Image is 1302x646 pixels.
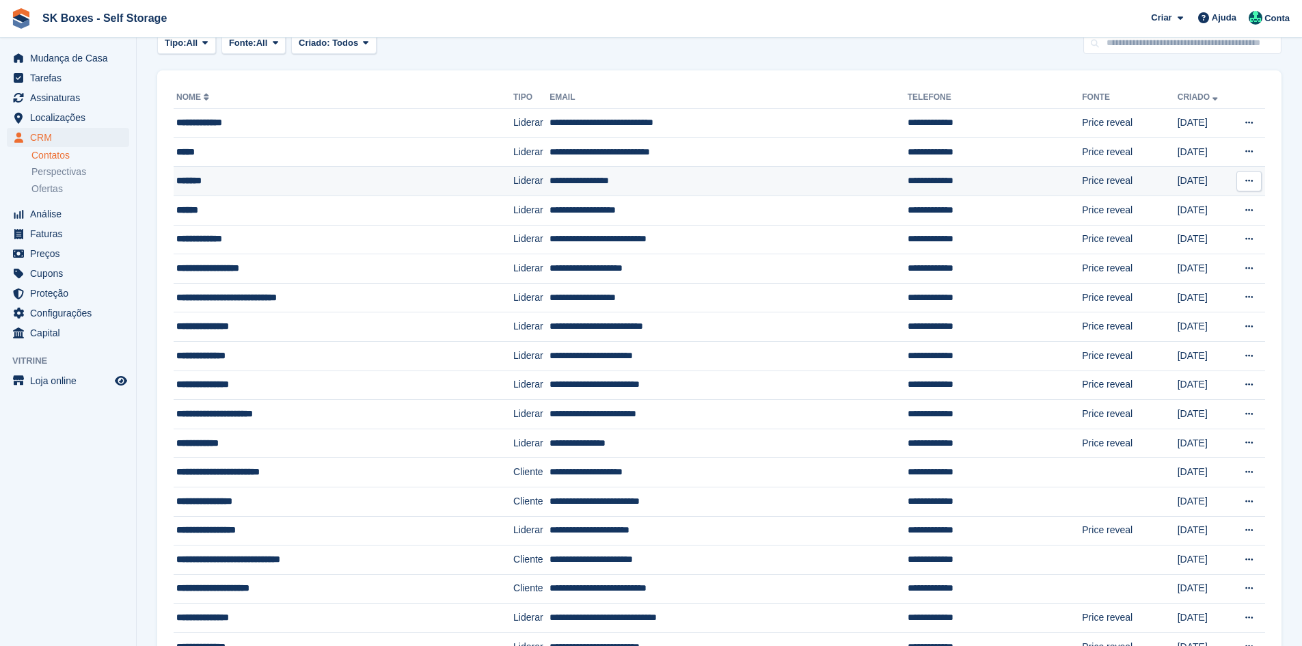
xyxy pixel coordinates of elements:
span: Vitrine [12,354,136,368]
td: Price reveal [1082,341,1177,371]
a: menu [7,284,129,303]
a: menu [7,323,129,342]
td: [DATE] [1178,604,1230,633]
a: menu [7,108,129,127]
td: [DATE] [1178,254,1230,284]
a: Loja de pré-visualização [113,373,129,389]
td: [DATE] [1178,312,1230,342]
td: [DATE] [1178,516,1230,546]
span: Ajuda [1212,11,1236,25]
span: Capital [30,323,112,342]
td: [DATE] [1178,225,1230,254]
td: [DATE] [1178,109,1230,138]
span: Preços [30,244,112,263]
td: Price reveal [1082,167,1177,196]
a: Criado [1178,92,1221,102]
td: Liderar [513,429,550,458]
span: Loja online [30,371,112,390]
a: menu [7,49,129,68]
td: [DATE] [1178,167,1230,196]
td: Price reveal [1082,371,1177,400]
span: Proteção [30,284,112,303]
td: Price reveal [1082,604,1177,633]
span: Tarefas [30,68,112,88]
span: All [256,36,268,50]
td: Liderar [513,283,550,312]
a: menu [7,371,129,390]
td: [DATE] [1178,137,1230,167]
td: [DATE] [1178,574,1230,604]
img: SK Boxes - Comercial [1249,11,1262,25]
a: menu [7,304,129,323]
a: Perspectivas [31,165,129,179]
span: Ofertas [31,183,63,196]
th: Tipo [513,87,550,109]
span: Análise [30,204,112,224]
span: CRM [30,128,112,147]
td: Liderar [513,196,550,225]
span: Faturas [30,224,112,243]
td: Price reveal [1082,109,1177,138]
span: Configurações [30,304,112,323]
td: Price reveal [1082,254,1177,284]
td: [DATE] [1178,371,1230,400]
td: Cliente [513,458,550,487]
a: menu [7,244,129,263]
td: [DATE] [1178,546,1230,575]
a: menu [7,128,129,147]
td: Liderar [513,371,550,400]
td: Price reveal [1082,225,1177,254]
td: [DATE] [1178,196,1230,225]
span: Tipo: [165,36,187,50]
td: Price reveal [1082,429,1177,458]
img: stora-icon-8386f47178a22dfd0bd8f6a31ec36ba5ce8667c1dd55bd0f319d3a0aa187defe.svg [11,8,31,29]
td: Price reveal [1082,196,1177,225]
span: Criado: [299,38,330,48]
a: menu [7,224,129,243]
td: Price reveal [1082,283,1177,312]
span: Localizações [30,108,112,127]
a: menu [7,68,129,88]
td: [DATE] [1178,341,1230,371]
td: Price reveal [1082,400,1177,429]
a: menu [7,88,129,107]
td: Liderar [513,604,550,633]
td: Liderar [513,312,550,342]
a: Contatos [31,149,129,162]
th: Fonte [1082,87,1177,109]
td: Cliente [513,574,550,604]
td: Liderar [513,341,550,371]
span: Cupons [30,264,112,283]
td: Liderar [513,400,550,429]
a: Ofertas [31,182,129,196]
td: Liderar [513,109,550,138]
td: [DATE] [1178,283,1230,312]
span: Fonte: [229,36,256,50]
td: [DATE] [1178,429,1230,458]
td: Liderar [513,516,550,546]
span: Perspectivas [31,165,86,178]
span: Conta [1264,12,1290,25]
td: Price reveal [1082,516,1177,546]
a: SK Boxes - Self Storage [37,7,172,29]
button: Criado: Todos [291,32,377,55]
button: Tipo: All [157,32,216,55]
span: Criar [1151,11,1171,25]
th: Telefone [908,87,1083,109]
td: Liderar [513,254,550,284]
td: [DATE] [1178,458,1230,487]
td: Liderar [513,167,550,196]
a: menu [7,264,129,283]
span: Mudança de Casa [30,49,112,68]
td: Price reveal [1082,137,1177,167]
span: All [187,36,198,50]
td: Cliente [513,546,550,575]
td: Liderar [513,225,550,254]
td: Price reveal [1082,312,1177,342]
span: Todos [332,38,358,48]
a: Nome [176,92,212,102]
td: [DATE] [1178,487,1230,516]
button: Fonte: All [221,32,286,55]
td: Cliente [513,487,550,516]
th: Email [550,87,908,109]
